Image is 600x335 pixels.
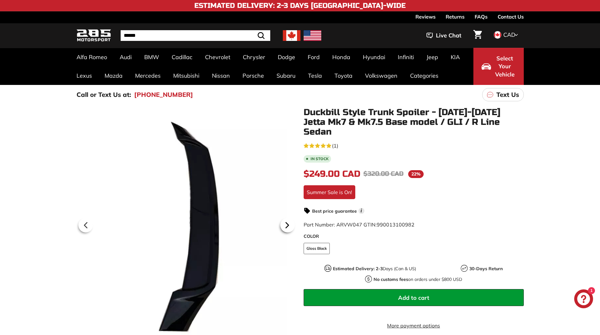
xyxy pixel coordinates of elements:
span: $249.00 CAD [304,169,360,179]
a: Categories [404,66,445,85]
a: Dodge [271,48,301,66]
a: Alfa Romeo [70,48,113,66]
span: 990013100982 [377,221,414,228]
p: Text Us [496,90,519,99]
a: BMW [138,48,165,66]
div: Summer Sale is On! [304,185,355,199]
a: Mercedes [129,66,167,85]
a: More payment options [304,322,524,329]
strong: Best price guarantee [312,208,357,214]
span: $320.00 CAD [363,170,403,178]
a: Mazda [98,66,129,85]
a: Hyundai [357,48,391,66]
span: Live Chat [436,31,461,40]
span: i [358,208,364,214]
a: Subaru [270,66,302,85]
a: 5.0 rating (1 votes) [304,141,524,149]
span: Select Your Vehicle [494,54,516,79]
a: Mitsubishi [167,66,206,85]
inbox-online-store-chat: Shopify online store chat [572,289,595,310]
button: Live Chat [418,28,470,43]
a: Tesla [302,66,328,85]
label: COLOR [304,233,524,240]
a: KIA [444,48,466,66]
p: Days (Can & US) [333,265,416,272]
span: Add to cart [398,294,429,301]
a: Lexus [70,66,98,85]
a: Cart [470,25,486,46]
h4: Estimated Delivery: 2-3 Days [GEOGRAPHIC_DATA]-Wide [194,2,406,9]
p: on orders under $800 USD [374,276,462,283]
span: Part Number: ARVW047 GTIN: [304,221,414,228]
a: Contact Us [498,11,524,22]
a: Returns [446,11,465,22]
a: [PHONE_NUMBER] [134,90,193,99]
strong: Estimated Delivery: 2-3 [333,266,383,271]
a: Jeep [420,48,444,66]
button: Select Your Vehicle [473,48,524,85]
span: 22% [408,170,424,178]
a: Nissan [206,66,236,85]
a: Text Us [482,88,524,101]
b: In stock [311,157,329,161]
a: Infiniti [391,48,420,66]
a: Volkswagen [359,66,404,85]
strong: 30-Days Return [469,266,503,271]
h1: Duckbill Style Trunk Spoiler - [DATE]-[DATE] Jetta Mk7 & Mk7.5 Base model / GLI / R Line Sedan [304,108,524,137]
strong: No customs fees [374,276,408,282]
a: Chevrolet [199,48,237,66]
button: Add to cart [304,289,524,306]
a: Chrysler [237,48,271,66]
a: Audi [113,48,138,66]
a: Porsche [236,66,270,85]
img: Logo_285_Motorsport_areodynamics_components [77,28,111,43]
p: Call or Text Us at: [77,90,131,99]
input: Search [121,30,270,41]
span: CAD [503,31,515,38]
a: Ford [301,48,326,66]
a: Reviews [415,11,436,22]
a: Toyota [328,66,359,85]
a: FAQs [475,11,488,22]
span: (1) [332,142,338,149]
a: Cadillac [165,48,199,66]
a: Honda [326,48,357,66]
